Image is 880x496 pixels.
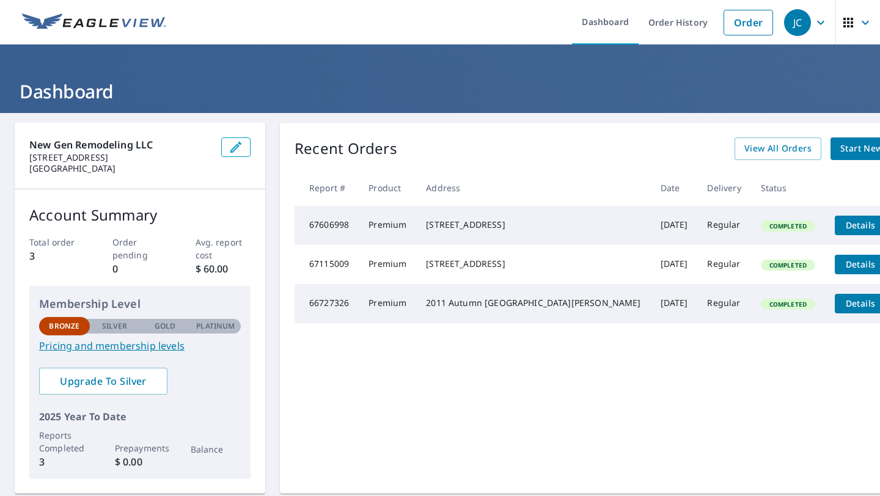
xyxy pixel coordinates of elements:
[651,284,698,323] td: [DATE]
[29,163,211,174] p: [GEOGRAPHIC_DATA]
[762,300,814,308] span: Completed
[697,206,750,245] td: Regular
[416,170,650,206] th: Address
[39,296,241,312] p: Membership Level
[49,374,158,388] span: Upgrade To Silver
[359,206,416,245] td: Premium
[29,204,251,226] p: Account Summary
[295,137,397,160] p: Recent Orders
[651,206,698,245] td: [DATE]
[735,137,821,160] a: View All Orders
[295,170,359,206] th: Report #
[359,284,416,323] td: Premium
[29,137,211,152] p: New Gen Remodeling LLC
[651,170,698,206] th: Date
[39,368,167,395] a: Upgrade To Silver
[426,258,640,270] div: [STREET_ADDRESS]
[39,454,90,469] p: 3
[651,245,698,284] td: [DATE]
[22,13,166,32] img: EV Logo
[196,321,235,332] p: Platinum
[426,297,640,309] div: 2011 Autumn [GEOGRAPHIC_DATA][PERSON_NAME]
[697,245,750,284] td: Regular
[15,79,865,104] h1: Dashboard
[426,219,640,231] div: [STREET_ADDRESS]
[39,409,241,424] p: 2025 Year To Date
[39,338,241,353] a: Pricing and membership levels
[49,321,79,332] p: Bronze
[155,321,175,332] p: Gold
[295,284,359,323] td: 66727326
[191,443,241,456] p: Balance
[115,442,166,454] p: Prepayments
[115,454,166,469] p: $ 0.00
[359,170,416,206] th: Product
[762,222,814,230] span: Completed
[295,206,359,245] td: 67606998
[29,236,85,249] p: Total order
[295,245,359,284] td: 67115009
[842,219,879,231] span: Details
[196,236,251,261] p: Avg. report cost
[784,9,811,36] div: JC
[102,321,128,332] p: Silver
[842,258,879,270] span: Details
[751,170,825,206] th: Status
[196,261,251,276] p: $ 60.00
[112,261,168,276] p: 0
[29,249,85,263] p: 3
[697,284,750,323] td: Regular
[744,141,812,156] span: View All Orders
[697,170,750,206] th: Delivery
[39,429,90,454] p: Reports Completed
[762,261,814,269] span: Completed
[29,152,211,163] p: [STREET_ADDRESS]
[842,297,879,309] span: Details
[359,245,416,284] td: Premium
[112,236,168,261] p: Order pending
[724,10,773,35] a: Order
